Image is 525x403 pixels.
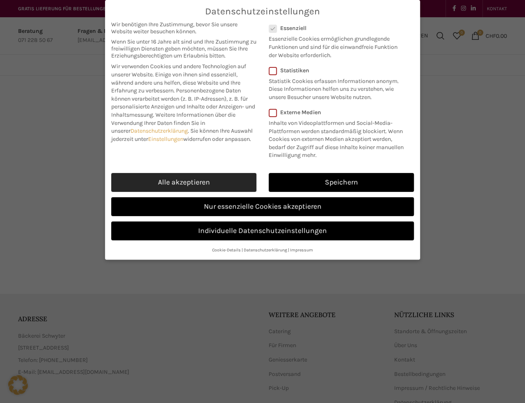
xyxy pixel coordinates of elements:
[269,116,409,159] p: Inhalte von Videoplattformen und Social-Media-Plattformen werden standardmäßig blockiert. Wenn Co...
[111,21,256,35] span: Wir benötigen Ihre Zustimmung, bevor Sie unsere Website weiter besuchen können.
[269,32,403,59] p: Essenzielle Cookies ermöglichen grundlegende Funktionen und sind für die einwandfreie Funktion de...
[148,136,183,143] a: Einstellungen
[111,127,253,143] span: Sie können Ihre Auswahl jederzeit unter widerrufen oder anpassen.
[244,247,287,253] a: Datenschutzerklärung
[111,111,235,134] span: Weitere Informationen über die Verwendung Ihrer Daten finden Sie in unserer .
[111,221,414,240] a: Individuelle Datenschutzeinstellungen
[111,173,256,192] a: Alle akzeptieren
[111,63,246,94] span: Wir verwenden Cookies und andere Technologien auf unserer Website. Einige von ihnen sind essenzie...
[212,247,241,253] a: Cookie-Details
[111,197,414,216] a: Nur essenzielle Cookies akzeptieren
[269,74,403,101] p: Statistik Cookies erfassen Informationen anonym. Diese Informationen helfen uns zu verstehen, wie...
[269,25,403,32] label: Essenziell
[111,87,255,118] span: Personenbezogene Daten können verarbeitet werden (z. B. IP-Adressen), z. B. für personalisierte A...
[205,6,320,17] span: Datenschutzeinstellungen
[269,109,409,116] label: Externe Medien
[130,127,188,134] a: Datenschutzerklärung
[269,173,414,192] a: Speichern
[269,67,403,74] label: Statistiken
[290,247,313,253] a: Impressum
[111,38,256,59] span: Wenn Sie unter 16 Jahre alt sind und Ihre Zustimmung zu freiwilligen Diensten geben möchten, müss...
